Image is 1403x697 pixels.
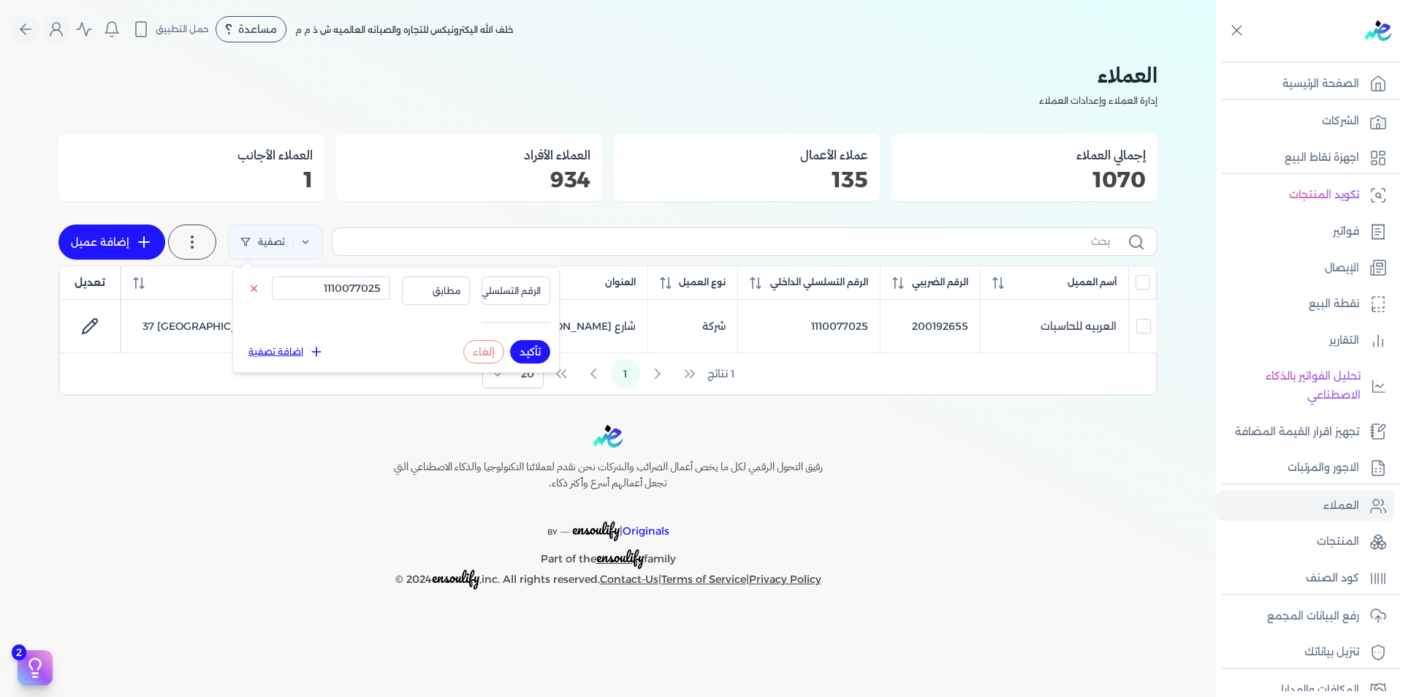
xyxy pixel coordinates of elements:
[1317,532,1359,551] p: المنتجات
[1267,607,1359,626] p: رفع البيانات المجمع
[512,361,543,388] span: Rows per page
[1304,643,1359,662] p: تنزيل بياناتك
[1068,276,1117,289] span: أسم العميل
[738,300,881,353] td: 1110077025
[1216,453,1394,483] a: الاجور والمرتبات
[228,225,323,260] a: تصفية
[880,300,980,353] td: 200192655
[1216,253,1394,284] a: الإيصال
[510,340,550,363] button: تأكيد
[1333,222,1359,241] p: فواتير
[903,146,1146,165] h3: إجمالي العملاء
[980,300,1129,353] td: العربيه للحاسبات
[626,146,868,165] h3: عملاء الأعمال
[903,170,1146,189] p: 1070
[1216,417,1394,448] a: تجهيز اقرار القيمة المضافة
[547,527,558,537] span: BY
[18,650,53,685] button: 2
[1325,259,1359,278] p: الإيصال
[707,366,734,382] span: 1 نتائج
[348,146,590,165] h3: العملاء الأفراد
[1216,325,1394,356] a: التقارير
[1216,106,1394,137] a: الشركات
[129,17,213,42] button: حمل التطبيق
[216,16,286,42] div: مساعدة
[605,276,636,289] span: العنوان
[679,276,726,289] span: نوع العميل
[560,524,569,533] sup: __
[1216,289,1394,320] a: نقطة البيع
[1235,423,1359,442] p: تجهيز اقرار القيمة المضافة
[238,24,277,34] span: مساعدة
[1223,367,1361,404] p: تحليل الفواتير بالذكاء الاصطناعي
[749,573,821,586] a: Privacy Policy
[1306,569,1359,588] p: كود الصنف
[450,285,541,298] span: الرقم التسلسلي الداخلي
[142,320,636,333] span: شارع [PERSON_NAME] الدور الاول [PERSON_NAME][GEOGRAPHIC_DATA]، [GEOGRAPHIC_DATA] 37
[1216,527,1394,557] a: المنتجات
[1309,295,1359,314] p: نقطة البيع
[362,568,853,589] p: © 2024 ,inc. All rights reserved. | |
[344,234,1110,249] input: بحث
[432,566,479,589] span: ensoulify
[12,644,26,660] span: 2
[463,340,504,363] button: إلغاء
[1288,459,1359,478] p: الاجور والمرتبات
[362,502,853,542] p: |
[411,285,461,298] span: مطابق
[295,24,514,35] span: خلف الله اليكترونيكس للتجاره والصيانه العالميه ش ذ م م
[1282,75,1359,94] p: الصفحة الرئيسية
[70,170,313,189] p: 1
[70,146,313,165] h3: العملاء الأجانب
[661,573,746,586] a: Terms of Service
[1329,331,1359,350] p: التقارير
[912,276,968,289] span: الرقم الضريبي
[1216,69,1394,99] a: الصفحة الرئيسية
[1216,491,1394,521] a: العملاء
[58,59,1157,91] h2: العملاء
[572,518,620,540] span: ensoulify
[596,546,644,568] span: ensoulify
[75,275,105,290] span: تعديل
[626,170,868,189] p: 135
[1216,180,1394,211] a: تكويد المنتجات
[593,425,623,448] img: logo
[482,276,550,304] button: الرقم التسلسلي الداخلي
[1216,216,1394,247] a: فواتير
[1285,148,1359,167] p: اجهزة نقاط البيع
[611,359,640,388] button: Page 1
[402,276,471,304] button: مطابق
[1216,143,1394,173] a: اجهزة نقاط البيع
[1216,361,1394,410] a: تحليل الفواتير بالذكاء الاصطناعي
[362,459,853,491] h6: رفيق التحول الرقمي لكل ما يخص أعمال الضرائب والشركات نحن نقدم لعملائنا التكنولوجيا والذكاء الاصطن...
[58,225,165,260] a: إضافة عميل
[600,573,658,586] a: Contact-Us
[242,343,330,361] button: اضافة تصفية
[156,23,209,36] span: حمل التطبيق
[1365,20,1391,41] img: logo
[596,552,644,565] a: ensoulify
[702,320,726,333] span: شركة
[1216,563,1394,594] a: كود الصنف
[1322,112,1359,131] p: الشركات
[1216,637,1394,668] a: تنزيل بياناتك
[362,542,853,569] p: Part of the family
[623,524,669,538] span: Originals
[58,91,1157,110] p: إدارة العملاء وإعدادات العملاء
[272,276,390,300] input: Enter value
[1289,186,1359,205] p: تكويد المنتجات
[1323,497,1359,516] p: العملاء
[770,276,868,289] span: الرقم التسلسلي الداخلي
[1216,601,1394,632] a: رفع البيانات المجمع
[348,170,590,189] p: 934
